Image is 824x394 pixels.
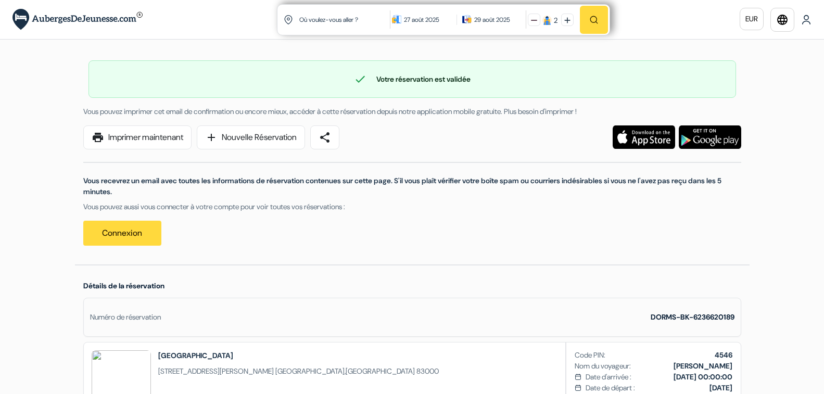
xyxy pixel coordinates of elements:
[284,15,293,24] img: location icon
[83,107,577,116] span: Vous pouvez imprimer cet email de confirmation ou encore mieux, accéder à cette réservation depui...
[354,73,366,85] span: check
[275,366,345,376] span: [GEOGRAPHIC_DATA]
[651,312,734,322] strong: DORMS-BK-6236620189
[92,131,104,144] span: print
[715,350,732,360] b: 4546
[83,175,741,197] p: Vous recevrez un email avec toutes les informations de réservation contenues sur cette page. S'il...
[462,15,472,24] img: calendarIcon icon
[586,383,635,393] span: Date de départ :
[531,17,537,23] img: minus
[310,125,339,149] a: share
[158,366,274,376] span: [STREET_ADDRESS][PERSON_NAME]
[674,361,732,371] b: [PERSON_NAME]
[158,366,439,377] span: ,
[158,350,439,361] h2: [GEOGRAPHIC_DATA]
[83,221,161,246] a: Connexion
[575,361,631,372] span: Nom du voyageur:
[554,15,557,26] div: 2
[90,312,161,323] div: Numéro de réservation
[586,372,631,383] span: Date d'arrivée :
[776,14,789,26] i: language
[89,73,736,85] div: Votre réservation est validée
[205,131,218,144] span: add
[709,383,732,392] b: [DATE]
[404,15,451,25] div: 27 août 2025
[740,8,764,30] a: EUR
[392,15,401,24] img: calendarIcon icon
[770,8,794,32] a: language
[83,281,164,290] span: Détails de la réservation
[83,125,192,149] a: printImprimer maintenant
[12,9,143,30] img: AubergesDeJeunesse.com
[542,16,552,25] img: guest icon
[319,131,331,144] span: share
[83,201,741,212] p: Vous pouvez aussi vous connecter à votre compte pour voir toutes vos réservations :
[679,125,741,149] img: Téléchargez l'application gratuite
[197,125,305,149] a: addNouvelle Réservation
[346,366,415,376] span: [GEOGRAPHIC_DATA]
[298,7,392,32] input: Ville, université ou logement
[474,15,510,25] div: 29 août 2025
[564,17,571,23] img: plus
[575,350,605,361] span: Code PIN:
[613,125,675,149] img: Téléchargez l'application gratuite
[674,372,732,382] b: [DATE] 00:00:00
[801,15,812,25] img: User Icon
[416,366,439,376] span: 83000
